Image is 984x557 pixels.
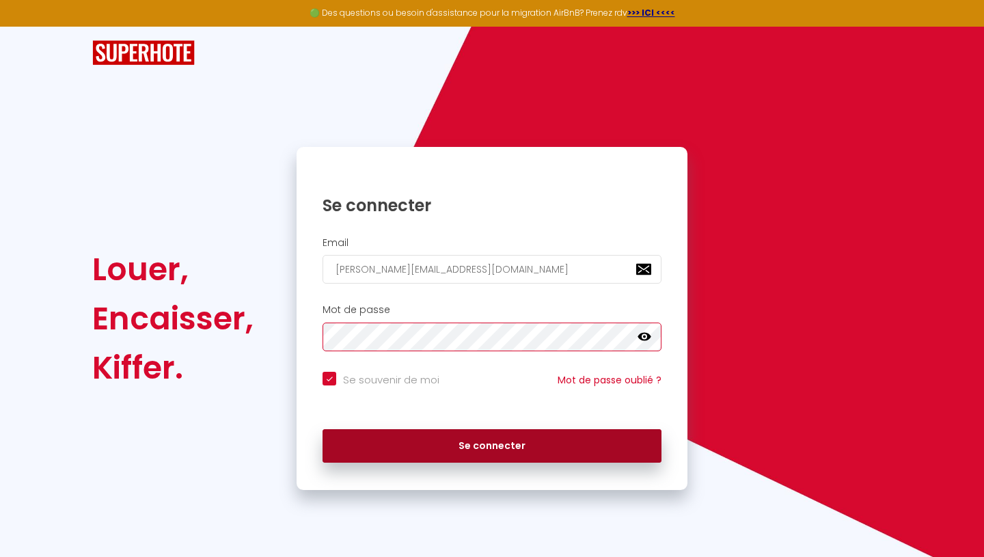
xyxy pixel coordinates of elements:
button: Se connecter [323,429,661,463]
h2: Mot de passe [323,304,661,316]
input: Ton Email [323,255,661,284]
div: Kiffer. [92,343,254,392]
a: >>> ICI <<<< [627,7,675,18]
div: Louer, [92,245,254,294]
div: Encaisser, [92,294,254,343]
h2: Email [323,237,661,249]
h1: Se connecter [323,195,661,216]
a: Mot de passe oublié ? [558,373,661,387]
img: SuperHote logo [92,40,195,66]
